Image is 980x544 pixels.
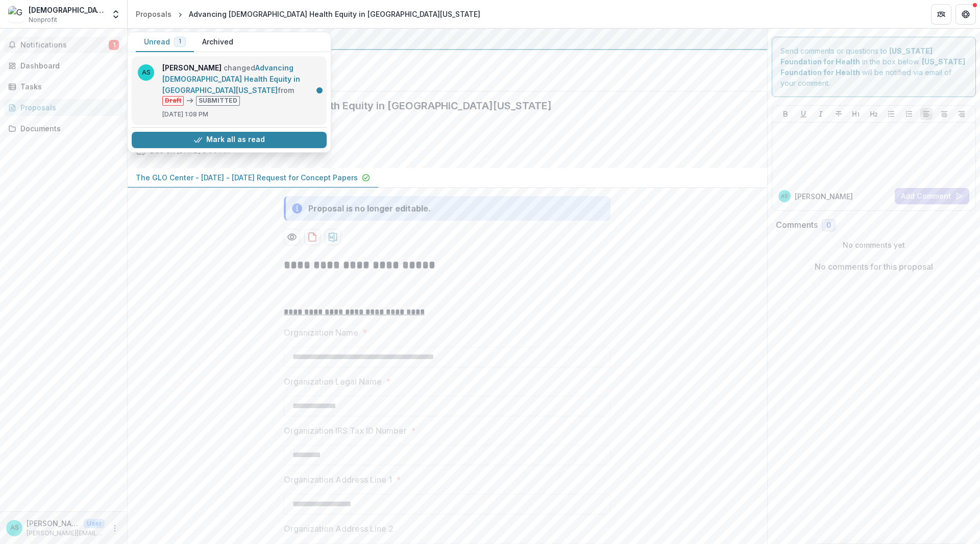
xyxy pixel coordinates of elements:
button: Notifications1 [4,37,123,53]
div: Proposals [136,9,171,19]
p: No comments yet [776,240,972,250]
button: Strike [832,108,845,120]
button: Bullet List [885,108,897,120]
button: Align Center [938,108,950,120]
p: User [84,519,105,528]
a: Proposals [4,99,123,116]
div: [US_STATE] Foundation for Health [136,33,759,45]
button: Partners [931,4,951,25]
h2: Comments [776,220,818,230]
button: Add Comment [895,188,969,204]
button: Align Left [920,108,933,120]
button: Preview 697ebe77-6729-4ae2-960d-1c10cf179edd-0.pdf [284,229,300,245]
p: [PERSON_NAME][EMAIL_ADDRESS][DOMAIN_NAME] [27,529,105,538]
button: Align Right [955,108,968,120]
div: [DEMOGRAPHIC_DATA] and [DEMOGRAPHIC_DATA] Community Center of the Ozarks [29,5,105,15]
img: Gay and Lesbian Community Center of the Ozarks [8,6,24,22]
p: Organization Legal Name [284,375,382,388]
p: The GLO Center - [DATE] - [DATE] Request for Concept Papers [136,172,358,183]
p: Organization Address Line 1 [284,474,392,486]
nav: breadcrumb [132,7,484,21]
p: Organization Address Line 2 [284,523,394,535]
button: download-proposal [304,229,321,245]
button: Archived [194,32,241,52]
span: 1 [179,38,181,45]
div: Dashboard [20,60,115,71]
a: Tasks [4,78,123,95]
a: Documents [4,120,123,137]
div: Proposal is no longer editable. [308,202,431,215]
button: Heading 1 [850,108,862,120]
span: Nonprofit [29,15,57,25]
button: More [109,522,121,534]
div: Aaron Schekorra [781,194,788,199]
span: 1 [109,40,119,50]
button: Bold [779,108,792,120]
a: Advancing [DEMOGRAPHIC_DATA] Health Equity in [GEOGRAPHIC_DATA][US_STATE] [162,63,300,94]
p: changed from [162,62,321,106]
button: Heading 2 [868,108,880,120]
div: Tasks [20,81,115,92]
p: [PERSON_NAME] [27,518,80,529]
p: Organization Name [284,326,358,339]
button: Open entity switcher [109,4,123,25]
button: Unread [136,32,194,52]
button: Get Help [955,4,976,25]
span: Notifications [20,41,109,50]
button: Ordered List [903,108,915,120]
a: Proposals [132,7,176,21]
div: Proposals [20,102,115,113]
p: No comments for this proposal [815,261,933,273]
h2: Advancing [DEMOGRAPHIC_DATA] Health Equity in [GEOGRAPHIC_DATA][US_STATE] [136,100,743,112]
a: Dashboard [4,57,123,74]
div: Send comments or questions to in the box below. will be notified via email of your comment. [772,37,976,97]
button: Mark all as read [132,132,327,148]
div: Advancing [DEMOGRAPHIC_DATA] Health Equity in [GEOGRAPHIC_DATA][US_STATE] [189,9,480,19]
div: Documents [20,123,115,134]
span: 0 [826,221,831,230]
div: Aaron Schekorra [10,525,19,531]
p: [PERSON_NAME] [795,191,853,202]
button: Italicize [815,108,827,120]
button: download-proposal [325,229,341,245]
button: Underline [797,108,810,120]
p: Organization IRS Tax ID Number [284,424,407,437]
